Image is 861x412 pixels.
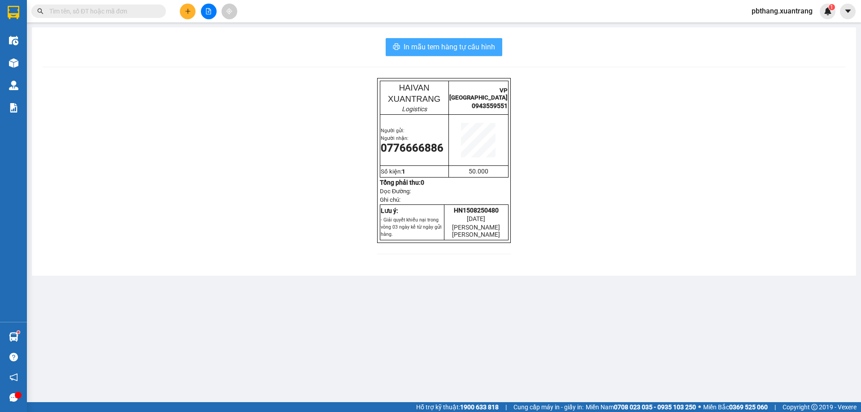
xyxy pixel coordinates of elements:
[222,4,237,19] button: aim
[205,8,212,14] span: file-add
[829,4,835,10] sup: 1
[381,128,404,134] span: Người gửi:
[22,5,52,14] span: HAIVAN
[90,24,130,32] span: 0943559551
[201,4,217,19] button: file-add
[402,105,427,113] em: Logistics
[421,179,424,186] span: 0
[4,57,31,63] span: Người nhận:
[380,179,424,186] strong: Tổng phải thu:
[386,38,502,56] button: printerIn mẫu tem hàng tự cấu hình
[698,405,701,409] span: ⚪️
[9,393,18,402] span: message
[824,7,832,15] img: icon-new-feature
[23,27,52,36] em: Logistics
[449,87,508,101] span: VP [GEOGRAPHIC_DATA]
[180,4,196,19] button: plus
[505,402,507,412] span: |
[381,168,405,175] span: Số kiện:
[4,51,27,57] span: Người gửi:
[381,217,442,237] span: - Giải quyết khiếu nại trong vòng 03 ngày kể từ ngày gửi hàng.
[9,373,18,382] span: notification
[811,404,818,410] span: copyright
[393,43,400,52] span: printer
[416,402,499,412] span: Hỗ trợ kỹ thuật:
[703,402,768,412] span: Miền Bắc
[4,63,66,76] span: 0776666886
[402,168,405,175] span: 1
[513,402,583,412] span: Cung cấp máy in - giấy in:
[9,353,18,361] span: question-circle
[472,102,508,109] span: 0943559551
[729,403,768,411] strong: 0369 525 060
[17,331,20,334] sup: 1
[226,8,232,14] span: aim
[454,207,499,214] span: HN1508250480
[380,196,400,203] span: Ghi chú:
[388,94,440,104] span: XUANTRANG
[9,36,18,45] img: warehouse-icon
[49,6,155,16] input: Tìm tên, số ĐT hoặc mã đơn
[37,8,43,14] span: search
[744,5,820,17] span: pbthang.xuantrang
[380,188,411,195] span: Dọc Đường:
[844,7,852,15] span: caret-down
[452,224,500,238] span: [PERSON_NAME] [PERSON_NAME]
[8,6,19,19] img: logo-vxr
[774,402,776,412] span: |
[72,9,130,22] span: VP [GEOGRAPHIC_DATA]
[9,58,18,68] img: warehouse-icon
[469,168,488,175] span: 50.000
[614,403,696,411] strong: 0708 023 035 - 0935 103 250
[586,402,696,412] span: Miền Nam
[381,142,444,154] span: 0776666886
[185,8,191,14] span: plus
[467,215,485,222] span: [DATE]
[460,403,499,411] strong: 1900 633 818
[9,103,18,113] img: solution-icon
[399,83,430,92] span: HAIVAN
[404,41,495,52] span: In mẫu tem hàng tự cấu hình
[381,135,409,141] span: Người nhận:
[830,4,833,10] span: 1
[9,332,18,342] img: warehouse-icon
[840,4,856,19] button: caret-down
[11,16,63,26] span: XUANTRANG
[9,81,18,90] img: warehouse-icon
[381,207,398,214] strong: Lưu ý:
